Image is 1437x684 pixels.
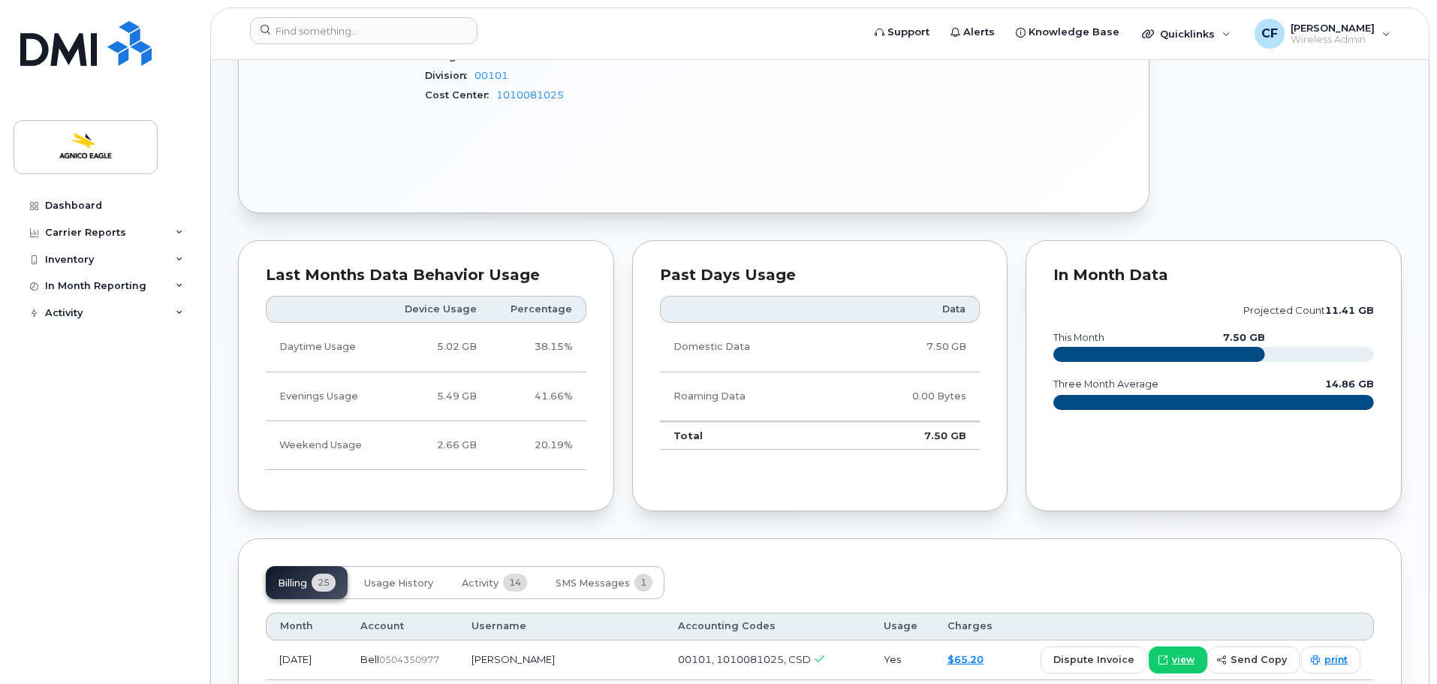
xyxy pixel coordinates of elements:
[556,577,630,589] span: SMS Messages
[1243,305,1374,316] text: projected count
[1325,305,1374,316] tspan: 11.41 GB
[462,577,499,589] span: Activity
[266,421,384,470] td: Weekend Usage
[266,268,586,283] div: Last Months Data Behavior Usage
[870,613,934,640] th: Usage
[266,372,586,421] tr: Weekdays from 6:00pm to 8:00am
[839,421,980,450] td: 7.50 GB
[364,577,433,589] span: Usage History
[425,89,496,101] span: Cost Center
[496,89,564,101] a: 1010081025
[660,323,839,372] td: Domestic Data
[1291,22,1375,34] span: [PERSON_NAME]
[1244,19,1401,49] div: Cyril Farvacque
[947,653,984,665] a: $65.20
[634,574,652,592] span: 1
[1231,652,1287,667] span: send copy
[360,653,379,665] span: Bell
[490,296,586,323] th: Percentage
[963,25,995,40] span: Alerts
[458,613,664,640] th: Username
[660,268,981,283] div: Past Days Usage
[379,654,439,665] span: 0504350977
[384,421,490,470] td: 2.66 GB
[347,613,458,640] th: Account
[1324,653,1348,667] span: print
[1053,378,1158,390] text: three month average
[425,70,474,81] span: Division
[839,323,980,372] td: 7.50 GB
[1131,19,1241,49] div: Quicklinks
[1207,646,1300,673] button: send copy
[490,372,586,421] td: 41.66%
[486,50,508,62] a: CSD
[1053,332,1104,343] text: this month
[839,372,980,421] td: 0.00 Bytes
[474,70,508,81] a: 00101
[384,372,490,421] td: 5.49 GB
[458,640,664,680] td: [PERSON_NAME]
[266,640,347,680] td: [DATE]
[384,323,490,372] td: 5.02 GB
[1301,646,1360,673] a: print
[1261,25,1278,43] span: CF
[266,421,586,470] tr: Friday from 6:00pm to Monday 8:00am
[1053,652,1134,667] span: dispute invoice
[1029,25,1119,40] span: Knowledge Base
[1223,332,1265,343] text: 7.50 GB
[490,323,586,372] td: 38.15%
[1291,34,1375,46] span: Wireless Admin
[266,323,384,372] td: Daytime Usage
[1005,17,1130,47] a: Knowledge Base
[1325,378,1374,390] text: 14.86 GB
[887,25,929,40] span: Support
[266,613,347,640] th: Month
[660,372,839,421] td: Roaming Data
[266,372,384,421] td: Evenings Usage
[870,640,934,680] td: Yes
[1041,646,1147,673] button: dispute invoice
[1149,646,1207,673] a: view
[940,17,1005,47] a: Alerts
[678,653,811,665] span: 00101, 1010081025, CSD
[864,17,940,47] a: Support
[1172,653,1194,667] span: view
[839,296,980,323] th: Data
[490,421,586,470] td: 20.19%
[503,574,527,592] span: 14
[660,421,839,450] td: Total
[1160,28,1215,40] span: Quicklinks
[1053,268,1374,283] div: In Month Data
[384,296,490,323] th: Device Usage
[934,613,1010,640] th: Charges
[664,613,870,640] th: Accounting Codes
[250,17,477,44] input: Find something...
[425,50,486,62] span: Catégorie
